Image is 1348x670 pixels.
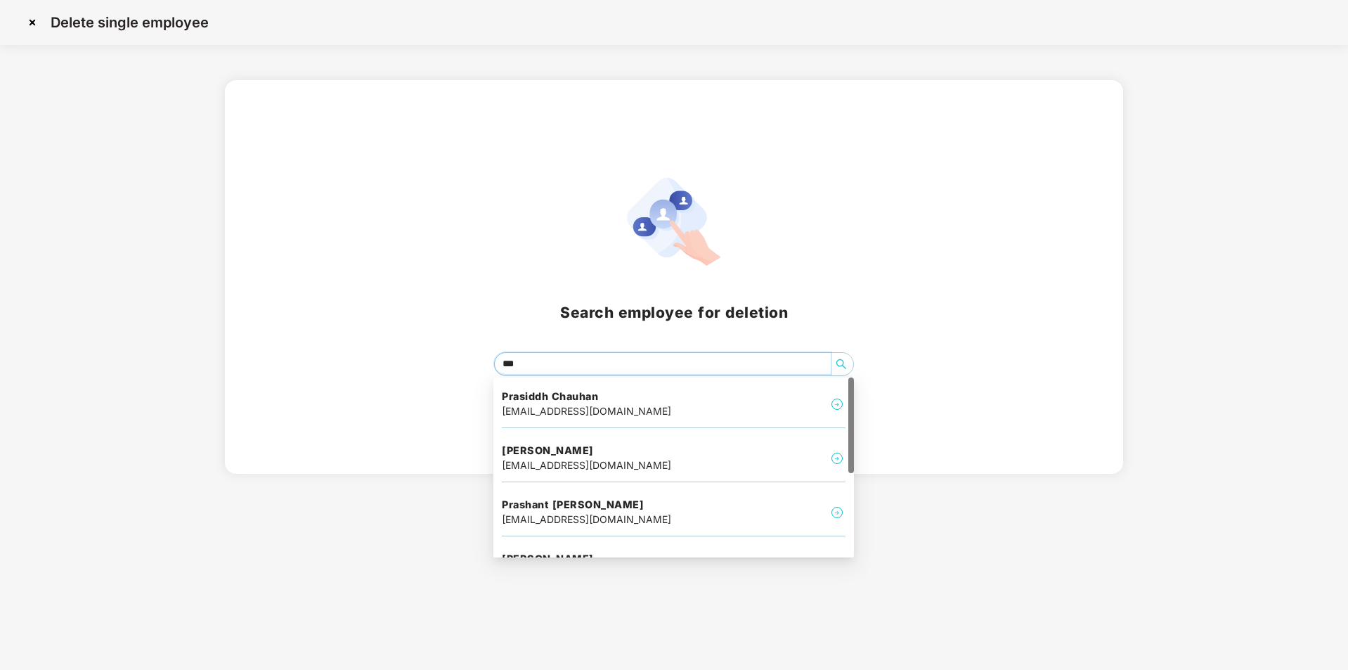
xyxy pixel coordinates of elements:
img: svg+xml;base64,PHN2ZyB4bWxucz0iaHR0cDovL3d3dy53My5vcmcvMjAwMC9zdmciIHdpZHRoPSIyNCIgaGVpZ2h0PSIyNC... [829,504,845,521]
div: [EMAIL_ADDRESS][DOMAIN_NAME] [502,404,671,419]
span: search [830,359,853,370]
button: search [830,353,853,375]
h4: Prashant [PERSON_NAME] [502,498,671,512]
div: [EMAIL_ADDRESS][DOMAIN_NAME] [502,512,671,527]
img: svg+xml;base64,PHN2ZyB4bWxucz0iaHR0cDovL3d3dy53My5vcmcvMjAwMC9zdmciIHdpZHRoPSIyNCIgaGVpZ2h0PSIyNC... [829,396,845,413]
h4: Prasiddh Chauhan [502,389,671,404]
div: [EMAIL_ADDRESS][DOMAIN_NAME] [502,458,671,473]
h2: Search employee for deletion [242,301,1107,324]
img: svg+xml;base64,PHN2ZyB4bWxucz0iaHR0cDovL3d3dy53My5vcmcvMjAwMC9zdmciIHhtbG5zOnhsaW5rPSJodHRwOi8vd3... [627,178,721,266]
h4: [PERSON_NAME] [502,444,671,458]
img: svg+xml;base64,PHN2ZyB4bWxucz0iaHR0cDovL3d3dy53My5vcmcvMjAwMC9zdmciIHdpZHRoPSIyNCIgaGVpZ2h0PSIyNC... [829,450,845,467]
img: svg+xml;base64,PHN2ZyBpZD0iQ3Jvc3MtMzJ4MzIiIHhtbG5zPSJodHRwOi8vd3d3LnczLm9yZy8yMDAwL3N2ZyIgd2lkdG... [21,11,44,34]
p: Delete single employee [51,14,209,31]
h4: [PERSON_NAME] [502,552,752,566]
